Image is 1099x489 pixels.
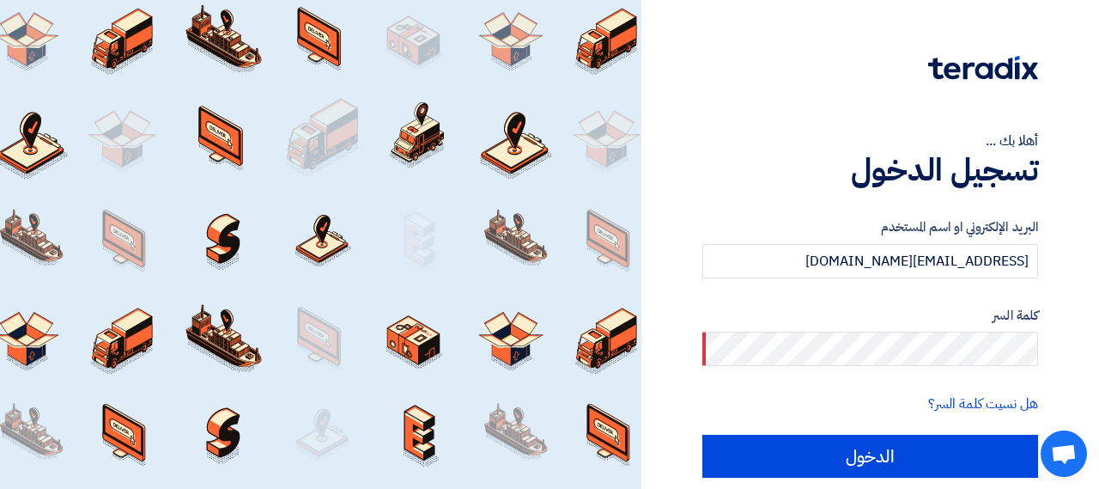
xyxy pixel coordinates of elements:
div: أهلا بك ... [702,131,1038,151]
label: البريد الإلكتروني او اسم المستخدم [702,217,1038,237]
a: هل نسيت كلمة السر؟ [928,394,1038,414]
div: Open chat [1041,431,1087,477]
input: أدخل بريد العمل الإلكتروني او اسم المستخدم الخاص بك ... [702,244,1038,278]
h1: تسجيل الدخول [702,151,1038,189]
input: الدخول [702,435,1038,478]
img: Teradix logo [928,56,1038,80]
label: كلمة السر [702,306,1038,326]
